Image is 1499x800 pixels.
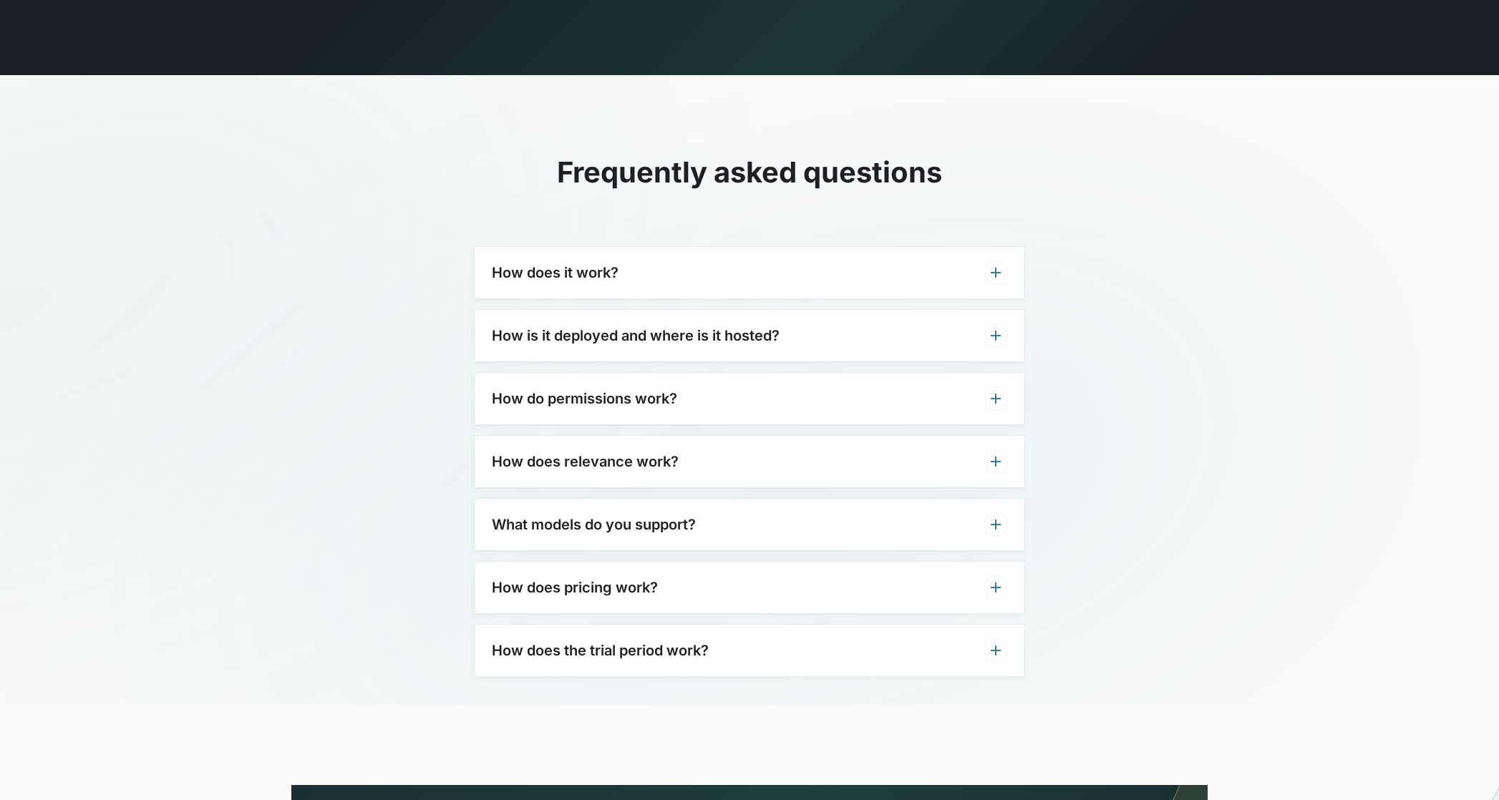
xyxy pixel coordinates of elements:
h3: How does the trial period work? [492,642,709,659]
h2: Frequently asked questions [475,155,1024,190]
h3: How do permissions work? [492,390,677,407]
h3: How is it deployed and where is it hosted? [492,327,780,344]
h3: What models do you support? [492,516,696,533]
h3: How does relevance work? [492,453,679,470]
h3: How does pricing work? [492,579,658,596]
h3: How does it work? [492,264,618,281]
iframe: Chat Widget [1427,731,1499,800]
